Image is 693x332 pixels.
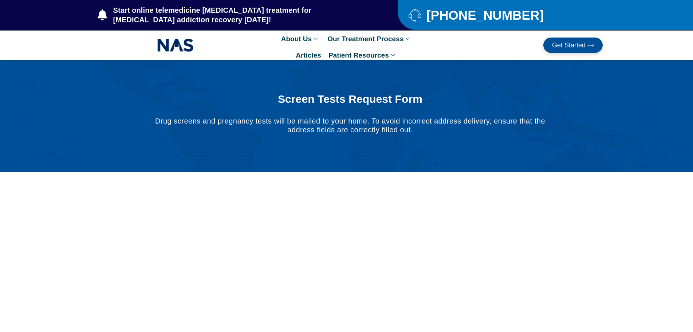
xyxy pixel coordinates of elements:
p: Drug screens and pregnancy tests will be mailed to your home. To avoid incorrect address delivery... [149,117,551,134]
span: [PHONE_NUMBER] [425,11,544,20]
span: Get Started [552,42,586,48]
a: [PHONE_NUMBER] [409,9,584,22]
span: Start online telemedicine [MEDICAL_DATA] treatment for [MEDICAL_DATA] addiction recovery [DATE]! [111,5,369,24]
a: About Us [277,31,324,47]
a: Articles [292,47,325,63]
a: Our Treatment Process [324,31,416,47]
a: Start online telemedicine [MEDICAL_DATA] treatment for [MEDICAL_DATA] addiction recovery [DATE]! [98,5,369,24]
a: Get Started [543,38,603,53]
h1: Screen Tests Request Form [149,93,551,106]
img: NAS_email_signature-removebg-preview.png [157,37,194,54]
a: Patient Resources [325,47,401,63]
